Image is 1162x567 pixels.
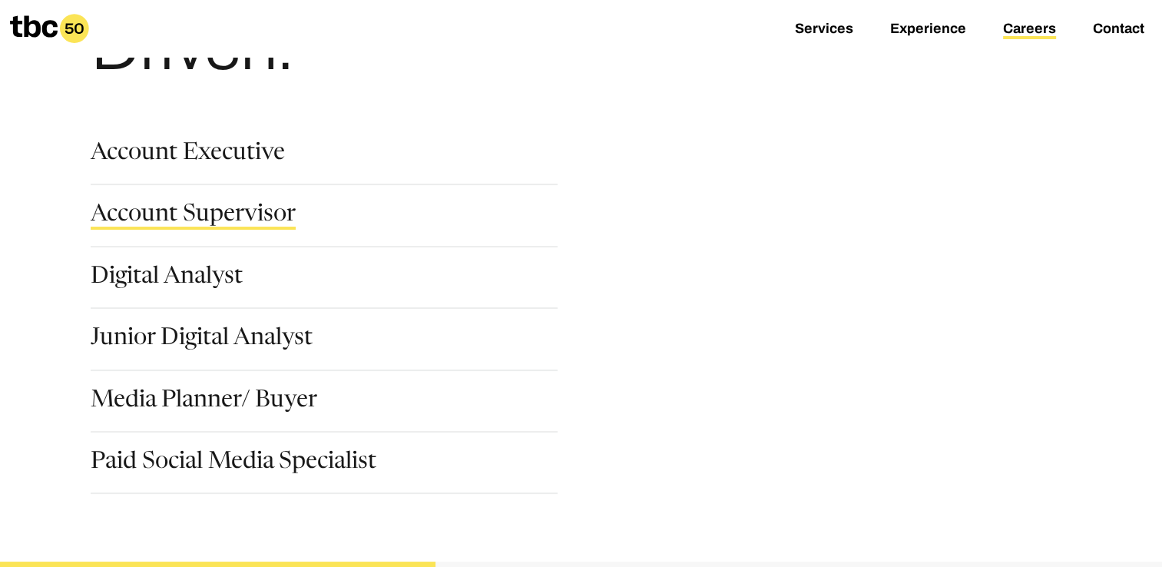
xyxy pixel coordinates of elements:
a: Media Planner/ Buyer [91,390,317,416]
a: Junior Digital Analyst [91,327,313,353]
a: Services [795,21,853,39]
a: Paid Social Media Specialist [91,451,376,477]
a: Experience [890,21,966,39]
a: Careers [1003,21,1056,39]
a: Digital Analyst [91,266,243,292]
a: Account Executive [91,142,285,168]
a: Account Supervisor [91,204,296,230]
a: Contact [1093,21,1144,39]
